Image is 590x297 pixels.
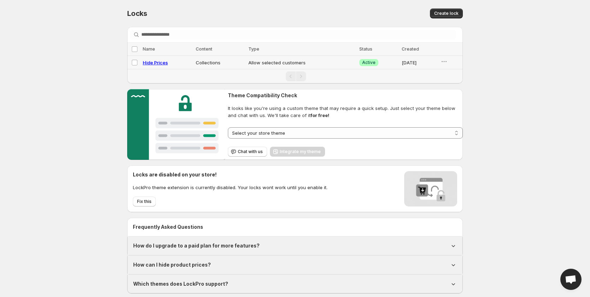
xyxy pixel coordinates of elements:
[400,56,438,69] td: [DATE]
[362,60,376,65] span: Active
[127,69,463,83] nav: Pagination
[560,269,582,290] div: Open chat
[196,46,212,52] span: Content
[133,261,211,268] h1: How can I hide product prices?
[133,197,156,206] button: Fix this
[133,171,328,178] h2: Locks are disabled on your store!
[133,184,328,191] p: LockPro theme extension is currently disabled. Your locks wont work until you enable it.
[127,89,225,160] img: Customer support
[248,46,259,52] span: Type
[228,92,463,99] h2: Theme Compatibility Check
[133,280,228,287] h1: Which themes does LockPro support?
[430,8,463,18] button: Create lock
[238,149,263,155] span: Chat with us
[127,9,147,18] span: Locks
[311,112,329,118] strong: for free!
[404,171,457,206] img: Locks disabled
[143,46,155,52] span: Name
[143,60,168,65] a: Hide Prices
[246,56,358,69] td: Allow selected customers
[402,46,419,52] span: Created
[133,242,260,249] h1: How do I upgrade to a paid plan for more features?
[137,199,152,204] span: Fix this
[228,105,463,119] span: It looks like you're using a custom theme that may require a quick setup. Just select your theme ...
[434,11,459,16] span: Create lock
[359,46,372,52] span: Status
[194,56,246,69] td: Collections
[228,147,267,157] button: Chat with us
[133,223,457,231] h2: Frequently Asked Questions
